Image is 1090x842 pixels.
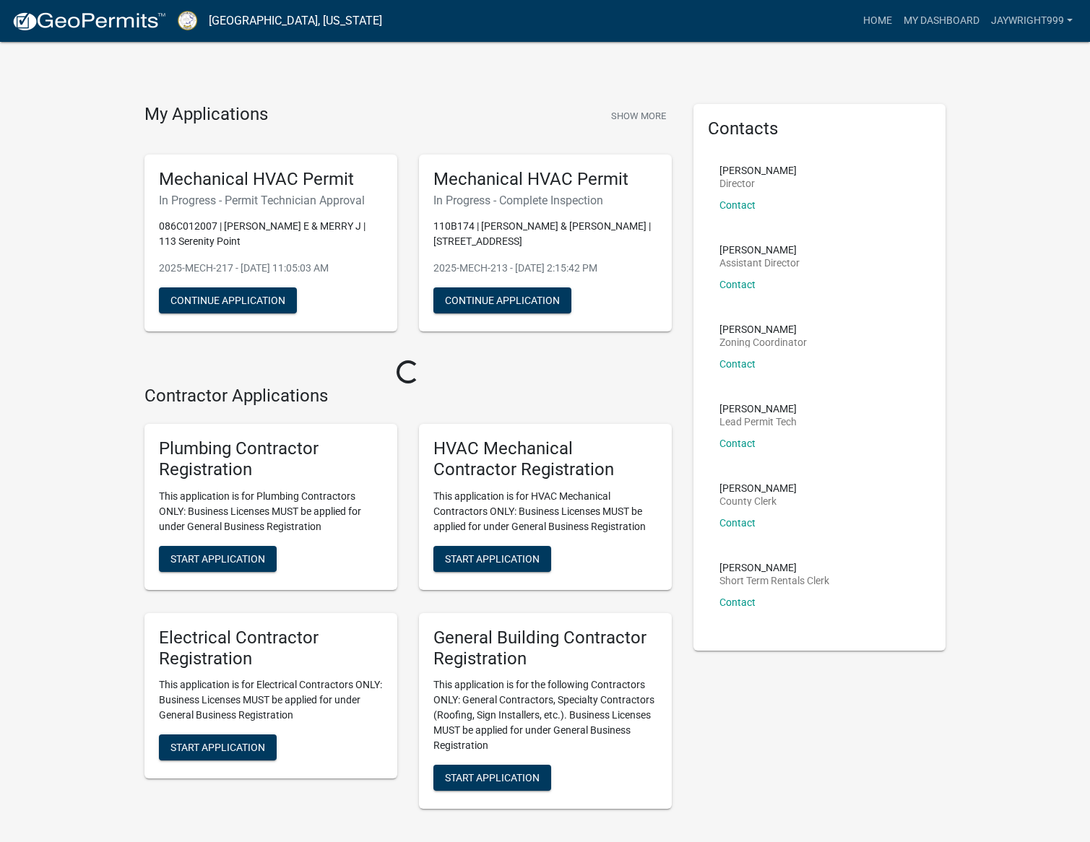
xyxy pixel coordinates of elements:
[178,11,197,30] img: Putnam County, Georgia
[719,337,807,347] p: Zoning Coordinator
[159,194,383,207] h6: In Progress - Permit Technician Approval
[170,552,265,564] span: Start Application
[719,404,797,414] p: [PERSON_NAME]
[433,169,657,190] h5: Mechanical HVAC Permit
[433,438,657,480] h5: HVAC Mechanical Contractor Registration
[159,734,277,760] button: Start Application
[433,194,657,207] h6: In Progress - Complete Inspection
[433,489,657,534] p: This application is for HVAC Mechanical Contractors ONLY: Business Licenses MUST be applied for u...
[719,324,807,334] p: [PERSON_NAME]
[159,261,383,276] p: 2025-MECH-217 - [DATE] 11:05:03 AM
[445,552,540,564] span: Start Application
[445,772,540,784] span: Start Application
[159,169,383,190] h5: Mechanical HVAC Permit
[159,287,297,313] button: Continue Application
[433,546,551,572] button: Start Application
[719,178,797,188] p: Director
[605,104,672,128] button: Show More
[719,417,797,427] p: Lead Permit Tech
[433,628,657,669] h5: General Building Contractor Registration
[719,199,756,211] a: Contact
[719,279,756,290] a: Contact
[719,563,829,573] p: [PERSON_NAME]
[719,358,756,370] a: Contact
[898,7,985,35] a: My Dashboard
[433,765,551,791] button: Start Application
[170,742,265,753] span: Start Application
[719,165,797,175] p: [PERSON_NAME]
[433,677,657,753] p: This application is for the following Contractors ONLY: General Contractors, Specialty Contractor...
[159,489,383,534] p: This application is for Plumbing Contractors ONLY: Business Licenses MUST be applied for under Ge...
[433,261,657,276] p: 2025-MECH-213 - [DATE] 2:15:42 PM
[209,9,382,33] a: [GEOGRAPHIC_DATA], [US_STATE]
[159,438,383,480] h5: Plumbing Contractor Registration
[985,7,1078,35] a: jaywright999
[719,517,756,529] a: Contact
[719,496,797,506] p: County Clerk
[144,386,672,820] wm-workflow-list-section: Contractor Applications
[159,628,383,669] h5: Electrical Contractor Registration
[159,546,277,572] button: Start Application
[719,576,829,586] p: Short Term Rentals Clerk
[719,596,756,608] a: Contact
[433,287,571,313] button: Continue Application
[144,104,268,126] h4: My Applications
[708,118,932,139] h5: Contacts
[159,219,383,249] p: 086C012007 | [PERSON_NAME] E & MERRY J | 113 Serenity Point
[719,483,797,493] p: [PERSON_NAME]
[144,386,672,407] h4: Contractor Applications
[719,438,756,449] a: Contact
[719,245,800,255] p: [PERSON_NAME]
[719,258,800,268] p: Assistant Director
[433,219,657,249] p: 110B174 | [PERSON_NAME] & [PERSON_NAME] | [STREET_ADDRESS]
[159,677,383,723] p: This application is for Electrical Contractors ONLY: Business Licenses MUST be applied for under ...
[857,7,898,35] a: Home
